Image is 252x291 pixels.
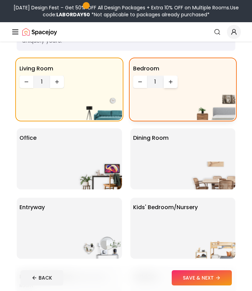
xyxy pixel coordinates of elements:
[78,231,122,259] img: entryway
[191,231,235,259] img: Kids' Bedroom/Nursery
[19,134,36,142] p: Office
[90,11,210,18] span: *Not applicable to packages already purchased*
[78,92,122,120] img: Living Room
[19,65,53,73] p: Living Room
[133,76,147,88] button: Decrease quantity
[133,203,198,212] p: Kids' Bedroom/Nursery
[43,4,239,18] span: Use code:
[19,76,33,88] button: Decrease quantity
[22,25,57,39] img: Spacejoy Logo
[3,4,249,18] div: [DATE] Design Fest – Get 50% OFF All Design Packages + Extra 10% OFF on Multiple Rooms.
[11,22,241,42] nav: Global
[191,92,235,120] img: Bedroom
[172,270,232,285] button: SAVE & NEXT
[21,270,63,285] button: BACK
[22,25,57,39] a: Spacejoy
[191,162,235,189] img: Dining Room
[50,76,64,88] button: Increase quantity
[133,134,169,142] p: Dining Room
[56,11,90,18] b: LABORDAY50
[36,78,47,86] span: 1
[133,65,159,73] p: Bedroom
[78,162,122,189] img: Office
[150,78,161,86] span: 1
[164,76,178,88] button: Increase quantity
[19,203,45,212] p: entryway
